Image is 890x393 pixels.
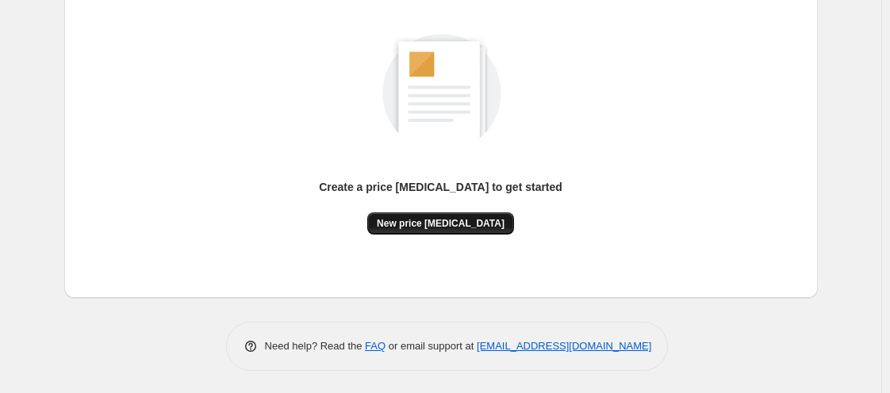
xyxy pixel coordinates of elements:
a: FAQ [365,340,386,352]
p: Create a price [MEDICAL_DATA] to get started [319,179,562,195]
span: or email support at [386,340,477,352]
span: New price [MEDICAL_DATA] [377,217,504,230]
a: [EMAIL_ADDRESS][DOMAIN_NAME] [477,340,651,352]
span: Need help? Read the [265,340,366,352]
button: New price [MEDICAL_DATA] [367,212,514,235]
